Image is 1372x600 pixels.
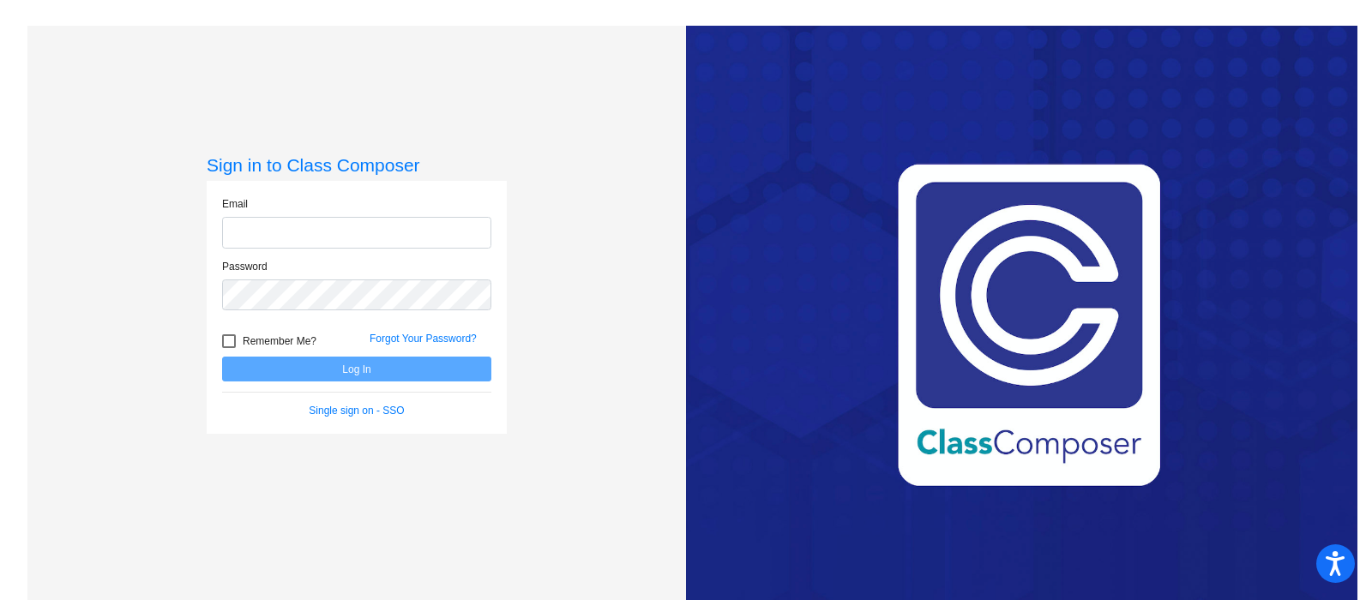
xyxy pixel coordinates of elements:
[222,357,491,381] button: Log In
[309,405,404,417] a: Single sign on - SSO
[222,259,268,274] label: Password
[370,333,477,345] a: Forgot Your Password?
[207,154,507,176] h3: Sign in to Class Composer
[222,196,248,212] label: Email
[243,331,316,351] span: Remember Me?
